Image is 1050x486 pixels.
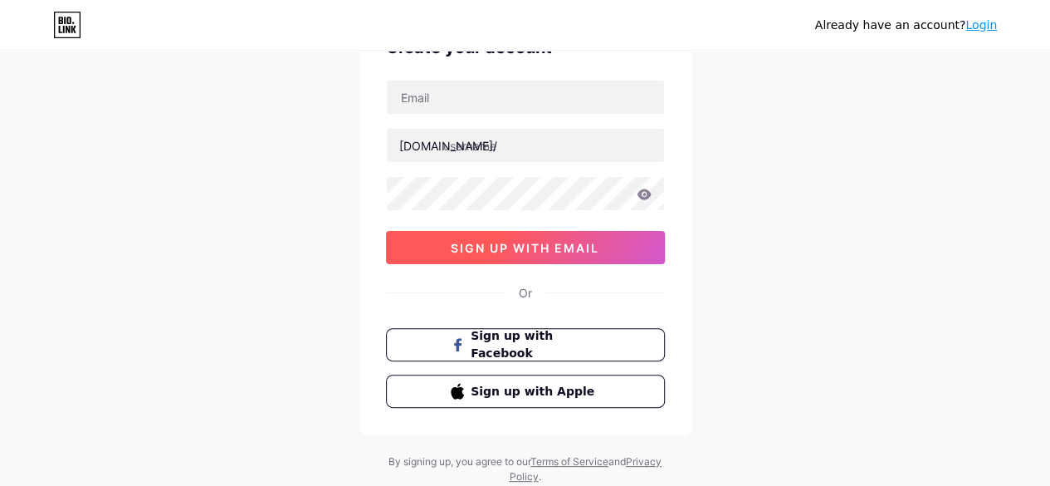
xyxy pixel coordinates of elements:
[387,129,664,162] input: username
[815,17,997,34] div: Already have an account?
[451,241,599,255] span: sign up with email
[384,454,667,484] div: By signing up, you agree to our and .
[530,455,608,468] a: Terms of Service
[387,81,664,114] input: Email
[386,231,665,264] button: sign up with email
[519,284,532,302] div: Or
[399,137,497,155] div: [DOMAIN_NAME]/
[471,327,599,362] span: Sign up with Facebook
[965,18,997,32] a: Login
[471,383,599,400] span: Sign up with Apple
[386,375,665,408] button: Sign up with Apple
[386,328,665,361] button: Sign up with Facebook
